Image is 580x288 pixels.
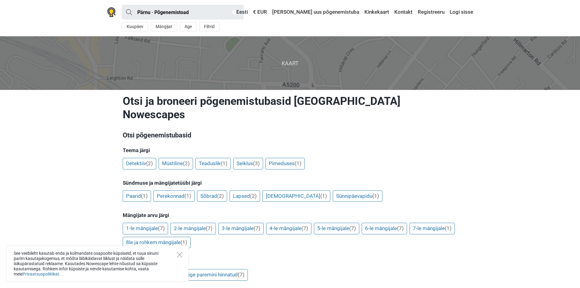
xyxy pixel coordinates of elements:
span: (7) [397,225,404,231]
span: (1) [221,160,227,166]
a: 1-le mängijale(7) [123,223,168,234]
a: 3-le mängijale(7) [218,223,264,234]
span: (2) [183,160,190,166]
a: Sünnipäevapidu(1) [333,190,382,202]
h1: Otsi ja broneeri põgenemistubasid [GEOGRAPHIC_DATA] Nowescapes [123,94,458,121]
a: Sõbrad(2) [197,190,227,202]
a: [PERSON_NAME] uus põgenemistuba [271,7,361,18]
h5: Hinna ja arvustuste järgi [123,258,458,265]
h3: Otsi põgenemistubasid [123,130,458,140]
span: (3) [253,160,260,166]
a: Pimeduses(1) [265,158,305,169]
span: (2) [217,193,224,199]
span: (1) [185,193,191,199]
a: Paarid(1) [123,190,151,202]
span: (7) [158,225,165,231]
span: (2) [250,193,257,199]
img: Eesti [232,10,236,14]
button: Close [177,252,182,258]
button: Age [180,22,197,31]
span: (1) [141,193,148,199]
h5: Sündmuse ja mängijatetüübi järgi [123,180,458,186]
input: proovi “Tallinn” [122,5,244,20]
h5: Teema järgi [123,147,458,153]
a: Kõige paremini hinnatud(7) [179,269,248,281]
a: Müstiline(2) [159,158,193,169]
a: Kinkekaart [363,7,391,18]
a: Seiklus(3) [233,158,263,169]
a: 7-le mängijale(1) [410,223,455,234]
a: Perekonnad(1) [153,190,195,202]
a: Teaduslik(1) [195,158,231,169]
span: (7) [206,225,213,231]
div: See veebileht kasutab enda ja kolmandate osapoolte küpsiseid, et tuua sinuni parim kasutajakogemu... [6,246,189,282]
a: Privaatsuspoliitikat [23,272,59,276]
a: Logi sisse [448,7,473,18]
span: (1) [445,225,452,231]
span: (1) [181,239,187,245]
span: (1) [372,193,379,199]
button: Kuupäev [122,22,148,31]
a: [DEMOGRAPHIC_DATA](1) [262,190,330,202]
a: 5-le mängijale(7) [314,223,359,234]
a: Eesti [230,7,249,18]
span: (2) [146,160,153,166]
a: 6-le mängijale(7) [362,223,407,234]
button: Mängijat [151,22,177,31]
a: Detektiiv(2) [123,158,156,169]
img: Nowescape logo [107,7,116,17]
a: 2-le mängijale(7) [170,223,216,234]
h5: Mängijate arvu järgi [123,212,458,218]
span: (1) [295,160,301,166]
span: (7) [238,272,244,278]
a: Lapsed(2) [230,190,260,202]
span: (1) [320,193,327,199]
span: (7) [254,225,260,231]
a: 8le ja rohkem mängijale(1) [123,237,191,248]
span: (7) [349,225,356,231]
a: Registreeru [416,7,446,18]
span: (7) [301,225,308,231]
a: Kontakt [393,7,414,18]
a: 4-le mängijale(7) [266,223,311,234]
a: € EUR [251,7,269,18]
button: Filtrid [199,22,220,31]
